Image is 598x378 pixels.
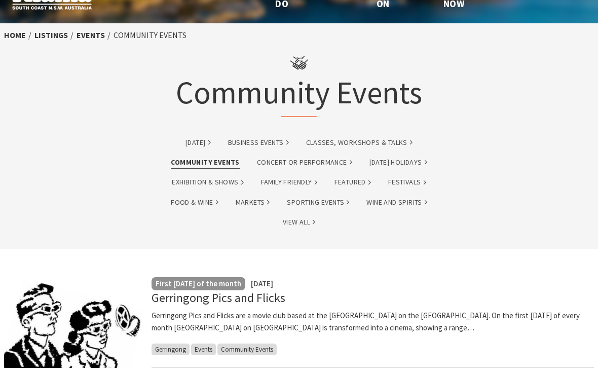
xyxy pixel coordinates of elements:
a: listings [34,30,68,41]
li: Community Events [114,29,186,42]
a: [DATE] [185,137,210,148]
a: Markets [236,197,270,208]
a: Family Friendly [261,176,317,188]
a: Food & Wine [171,197,218,208]
a: Exhibition & Shows [172,176,243,188]
a: Sporting Events [287,197,349,208]
a: View All [283,216,315,228]
a: Classes, Workshops & Talks [306,137,413,148]
a: Wine and Spirits [366,197,427,208]
a: Featured [334,176,371,188]
span: Gerringong [152,344,190,355]
a: [DATE] Holidays [369,157,427,168]
a: Gerringong Pics and Flicks [152,290,285,305]
p: Gerringong Pics and Flicks are a movie club based at the [GEOGRAPHIC_DATA] on the [GEOGRAPHIC_DAT... [152,310,594,334]
a: Home [4,30,26,41]
a: Concert or Performance [257,157,352,168]
h1: Community Events [176,47,422,117]
a: Events [77,30,105,41]
span: [DATE] [251,279,273,288]
a: Festivals [388,176,426,188]
span: Community Events [217,344,277,355]
a: Business Events [228,137,289,148]
span: Events [191,344,216,355]
a: Community Events [171,157,239,168]
p: First [DATE] of the month [156,278,241,290]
